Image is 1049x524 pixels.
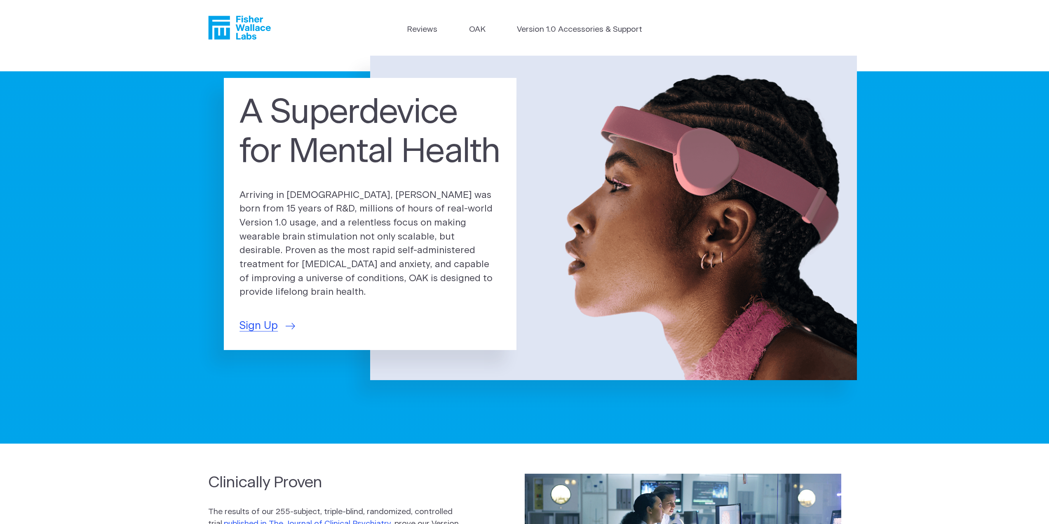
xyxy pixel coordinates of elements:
[208,16,271,40] a: Fisher Wallace
[239,94,501,172] h1: A Superdevice for Mental Health
[407,24,437,36] a: Reviews
[517,24,642,36] a: Version 1.0 Accessories & Support
[239,188,501,300] p: Arriving in [DEMOGRAPHIC_DATA], [PERSON_NAME] was born from 15 years of R&D, millions of hours of...
[208,472,461,493] h2: Clinically Proven
[469,24,486,36] a: OAK
[239,318,295,334] a: Sign Up
[239,318,278,334] span: Sign Up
